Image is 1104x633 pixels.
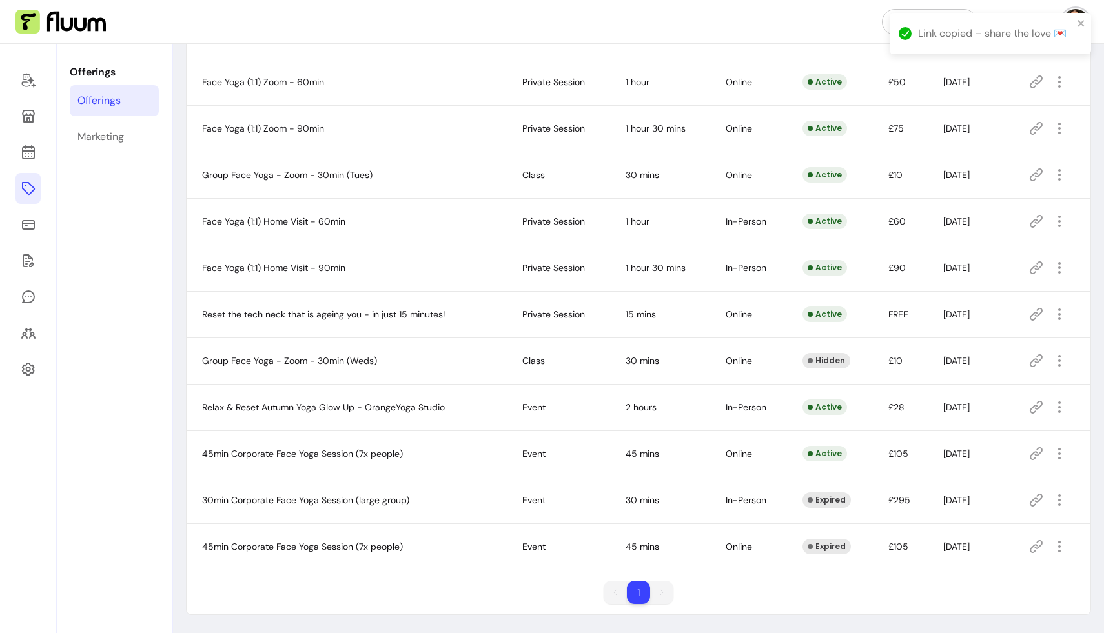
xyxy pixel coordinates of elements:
div: Marketing [77,129,124,145]
span: £50 [888,76,906,88]
span: [DATE] [943,123,970,134]
span: [DATE] [943,541,970,552]
div: Offerings [77,93,121,108]
span: £10 [888,355,903,367]
span: [DATE] [943,448,970,459]
span: FREE [888,308,908,320]
span: Face Yoga (1:1) Zoom - 60min [202,76,324,88]
p: Offerings [70,65,159,80]
span: Online [726,308,752,320]
span: In-Person [726,216,766,227]
span: £60 [888,216,906,227]
span: [DATE] [943,262,970,274]
nav: pagination navigation [597,574,680,610]
a: Settings [15,354,41,385]
span: £28 [888,401,905,413]
span: 1 hour 30 mins [626,262,686,274]
span: [DATE] [943,401,970,413]
span: Face Yoga (1:1) Zoom - 90min [202,123,324,134]
span: Event [522,541,546,552]
img: avatar [1063,9,1089,35]
span: [DATE] [943,308,970,320]
span: Private Session [522,123,585,134]
span: Class [522,355,545,367]
span: In-Person [726,401,766,413]
span: Event [522,448,546,459]
span: 45 mins [626,541,659,552]
span: Online [726,123,752,134]
span: £90 [888,262,906,274]
div: Active [802,446,847,461]
img: Fluum Logo [15,10,106,34]
div: Active [802,260,847,276]
span: Private Session [522,216,585,227]
div: Expired [802,492,851,508]
button: avatar[PERSON_NAME] [987,9,1089,35]
div: Active [802,399,847,415]
span: Online [726,169,752,181]
span: 30 mins [626,355,659,367]
span: Online [726,541,752,552]
span: £295 [888,494,910,506]
span: 45 mins [626,448,659,459]
span: In-Person [726,494,766,506]
button: close [1077,18,1086,28]
div: Active [802,121,847,136]
span: £105 [888,541,908,552]
div: Expired [802,539,851,554]
span: £75 [888,123,904,134]
div: Active [802,306,847,322]
li: pagination item 1 active [627,581,650,604]
div: Link copied – share the love 💌 [918,26,1073,41]
span: Reset the tech neck that is ageing you - in just 15 minutes! [202,308,445,320]
a: Offerings [15,173,41,204]
span: In-Person [726,262,766,274]
span: 1 hour [626,216,649,227]
a: Marketing [70,121,159,152]
a: Offerings [70,85,159,116]
span: 30 mins [626,169,659,181]
span: Private Session [522,262,585,274]
span: Event [522,401,546,413]
span: [DATE] [943,76,970,88]
span: £10 [888,169,903,181]
span: Private Session [522,308,585,320]
span: [DATE] [943,216,970,227]
span: Group Face Yoga - Zoom - 30min (Tues) [202,169,373,181]
a: Forms [15,245,41,276]
div: Active [802,74,847,90]
span: 30min Corporate Face Yoga Session (large group) [202,494,409,506]
span: Online [726,448,752,459]
a: Clients [15,317,41,348]
span: £105 [888,448,908,459]
span: Private Session [522,76,585,88]
span: Event [522,494,546,506]
span: 2 hours [626,401,657,413]
div: Active [802,167,847,183]
span: Online [726,76,752,88]
span: [DATE] [943,169,970,181]
div: Hidden [802,353,850,368]
span: Online [726,355,752,367]
a: Home [15,65,41,95]
a: Calendar [15,137,41,168]
span: Face Yoga (1:1) Home Visit - 60min [202,216,345,227]
span: [DATE] [943,355,970,367]
span: 45min Corporate Face Yoga Session (7x people) [202,448,403,459]
span: 1 hour [626,76,649,88]
span: [DATE] [943,494,970,506]
a: Storefront [15,101,41,132]
span: 1 hour 30 mins [626,123,686,134]
a: Refer & Earn [882,9,977,35]
span: Face Yoga (1:1) Home Visit - 90min [202,262,345,274]
span: Group Face Yoga - Zoom - 30min (Weds) [202,355,377,367]
a: My Messages [15,281,41,312]
a: Sales [15,209,41,240]
span: 15 mins [626,308,656,320]
span: Relax & Reset Autumn Yoga Glow Up - OrangeYoga Studio [202,401,445,413]
span: 30 mins [626,494,659,506]
div: Active [802,214,847,229]
span: Class [522,169,545,181]
span: 45min Corporate Face Yoga Session (7x people) [202,541,403,552]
